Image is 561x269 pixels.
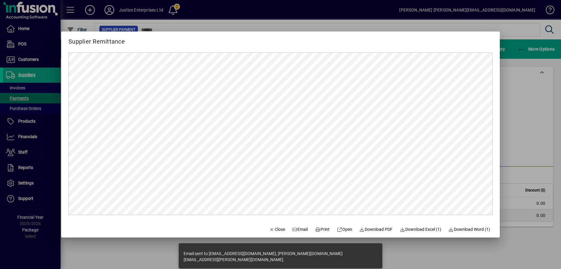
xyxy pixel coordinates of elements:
span: Close [269,226,285,233]
span: Download PDF [360,226,393,233]
span: Download Excel (1) [400,226,441,233]
span: Print [315,226,330,233]
a: Download PDF [357,224,395,235]
a: Open [334,224,355,235]
div: Email sent to [EMAIL_ADDRESS][DOMAIN_NAME], [PERSON_NAME][DOMAIN_NAME][EMAIL_ADDRESS][PERSON_NAME... [184,251,371,263]
button: Download Word (1) [446,224,493,235]
button: Print [313,224,332,235]
h2: Supplier Remittance [61,32,132,46]
span: Open [337,226,352,233]
button: Email [290,224,310,235]
button: Close [267,224,287,235]
button: Download Excel (1) [397,224,444,235]
span: Download Word (1) [449,226,490,233]
span: Email [292,226,308,233]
